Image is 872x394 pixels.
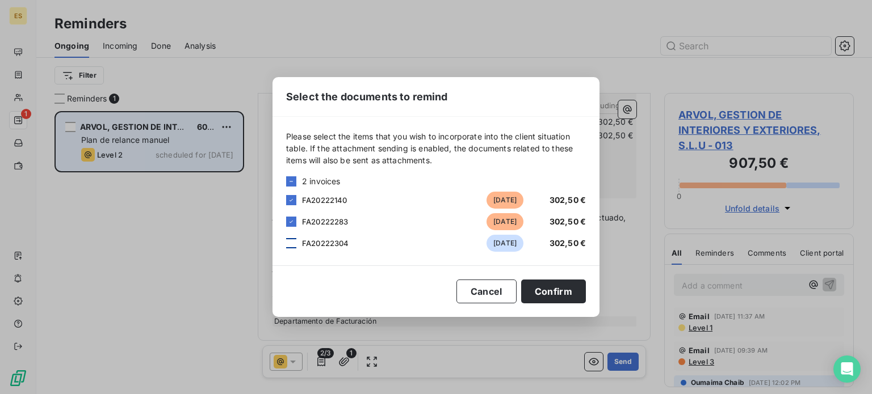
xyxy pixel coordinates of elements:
[456,279,517,303] button: Cancel
[487,192,523,209] span: [DATE]
[833,355,861,383] div: Open Intercom Messenger
[550,217,586,226] span: 302,50 €
[550,238,586,248] span: 302,50 €
[302,175,341,187] span: 2 invoices
[550,195,586,205] span: 302,50 €
[302,239,349,248] span: FA20222304
[286,130,586,166] span: Please select the items that you wish to incorporate into the client situation table. If the atta...
[487,213,523,230] span: [DATE]
[302,217,349,226] span: FA20222283
[302,196,347,205] span: FA20222140
[286,89,448,104] span: Select the documents to remind
[521,279,586,303] button: Confirm
[487,235,523,252] span: [DATE]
